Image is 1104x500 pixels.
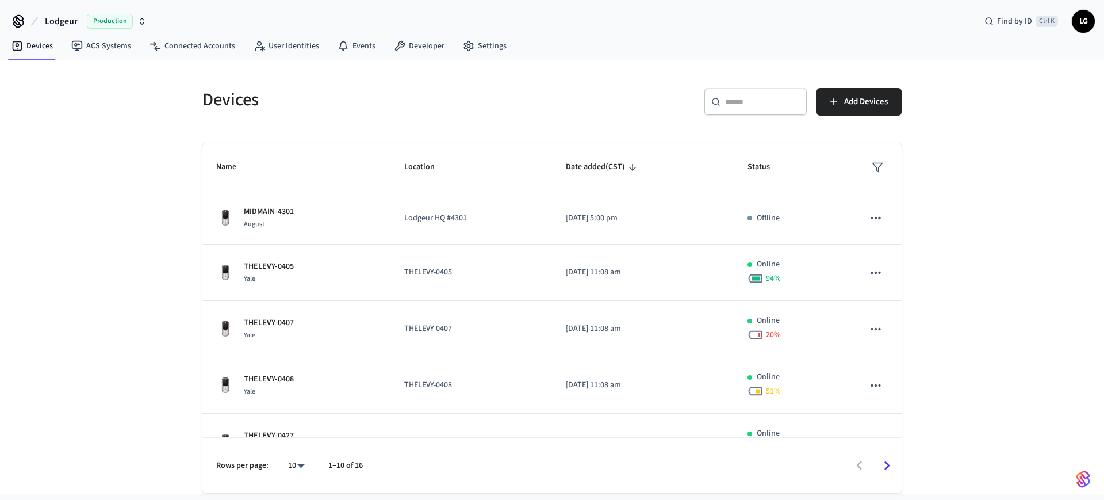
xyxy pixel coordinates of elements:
[45,14,78,28] span: Lodgeur
[244,36,328,56] a: User Identities
[404,158,450,176] span: Location
[244,430,294,442] p: THELEVY-0427
[1076,470,1090,488] img: SeamLogoGradient.69752ec5.svg
[404,379,538,391] p: THELEVY-0408
[385,36,454,56] a: Developer
[566,323,720,335] p: [DATE] 11:08 am
[566,158,640,176] span: Date added(CST)
[747,158,785,176] span: Status
[404,266,538,278] p: THELEVY-0405
[140,36,244,56] a: Connected Accounts
[766,329,781,341] span: 20 %
[328,36,385,56] a: Events
[816,88,902,116] button: Add Devices
[997,16,1032,27] span: Find by ID
[216,264,235,282] img: Yale Assure Touchscreen Wifi Smart Lock, Satin Nickel, Front
[216,460,269,472] p: Rows per page:
[216,433,235,451] img: Yale Assure Touchscreen Wifi Smart Lock, Satin Nickel, Front
[244,274,255,284] span: Yale
[216,209,235,227] img: Yale Assure Touchscreen Wifi Smart Lock, Satin Nickel, Front
[404,436,538,448] p: THELEVY-0427
[244,330,255,340] span: Yale
[1036,16,1058,27] span: Ctrl K
[757,258,780,270] p: Online
[566,436,720,448] p: [DATE] 11:08 am
[404,323,538,335] p: THELEVY-0407
[2,36,62,56] a: Devices
[766,386,781,397] span: 51 %
[404,212,538,224] p: Lodgeur HQ #4301
[244,373,294,386] p: THELEVY-0408
[216,320,235,338] img: Yale Assure Touchscreen Wifi Smart Lock, Satin Nickel, Front
[757,212,780,224] p: Offline
[566,266,720,278] p: [DATE] 11:08 am
[566,379,720,391] p: [DATE] 11:08 am
[202,88,545,112] h5: Devices
[244,261,294,273] p: THELEVY-0405
[766,273,781,284] span: 94 %
[1072,10,1095,33] button: LG
[62,36,140,56] a: ACS Systems
[244,387,255,396] span: Yale
[216,376,235,395] img: Yale Assure Touchscreen Wifi Smart Lock, Satin Nickel, Front
[757,428,780,440] p: Online
[566,212,720,224] p: [DATE] 5:00 pm
[975,11,1067,32] div: Find by IDCtrl K
[454,36,516,56] a: Settings
[244,206,294,218] p: MIDMAIN-4301
[757,315,780,327] p: Online
[844,94,888,109] span: Add Devices
[216,158,251,176] span: Name
[1073,11,1094,32] span: LG
[757,371,780,383] p: Online
[244,219,264,229] span: August
[282,457,310,474] div: 10
[328,460,363,472] p: 1–10 of 16
[873,452,900,479] button: Go to next page
[87,14,133,29] span: Production
[244,317,294,329] p: THELEVY-0407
